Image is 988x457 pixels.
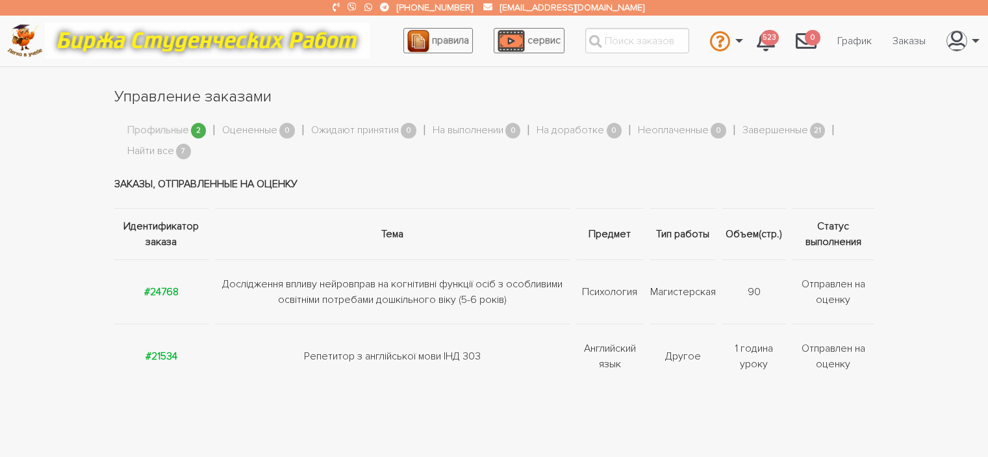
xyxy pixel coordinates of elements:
[397,2,473,13] a: [PHONE_NUMBER]
[114,160,874,209] td: Заказы, отправленные на оценку
[311,122,399,139] a: Ожидают принятия
[494,28,564,53] a: сервис
[537,122,604,139] a: На доработке
[407,30,429,52] img: agreement_icon-feca34a61ba7f3d1581b08bc946b2ec1ccb426f67415f344566775c155b7f62c.png
[498,30,525,52] img: play_icon-49f7f135c9dc9a03216cfdbccbe1e3994649169d890fb554cedf0eac35a01ba8.png
[719,324,789,388] td: 1 година уроку
[882,29,936,53] a: Заказы
[146,350,177,363] a: #21534
[719,259,789,324] td: 90
[719,208,789,259] th: Объем(стр.)
[711,123,726,139] span: 0
[222,122,277,139] a: Оцененные
[742,122,808,139] a: Завершенные
[585,28,689,53] input: Поиск заказов
[212,259,573,324] td: Дослідження впливу нейровправ на когнітивні функції осіб з особливими освітніми потребами дошкіль...
[805,30,820,46] span: 0
[647,259,719,324] td: Магистерская
[647,208,719,259] th: Тип работы
[7,24,43,57] img: logo-c4363faeb99b52c628a42810ed6dfb4293a56d4e4775eb116515dfe7f33672af.png
[785,23,827,59] a: 0
[45,23,370,59] img: motto-12e01f5a76059d5f6a28199ef077b1f78e012cfde436ab5cf1d4517935686d32.gif
[789,324,874,388] td: Отправлен на оценку
[114,208,212,259] th: Идентификатор заказа
[432,34,469,47] span: правила
[433,122,503,139] a: На выполнении
[573,208,647,259] th: Предмет
[527,34,561,47] span: сервис
[573,324,647,388] td: Английский язык
[191,123,207,139] span: 2
[212,208,573,259] th: Тема
[401,123,416,139] span: 0
[746,23,785,59] a: 523
[761,30,779,46] span: 523
[176,144,192,160] span: 7
[789,259,874,324] td: Отправлен на оценку
[114,86,874,108] h1: Управление заказами
[500,2,644,13] a: [EMAIL_ADDRESS][DOMAIN_NAME]
[144,285,179,298] a: #24768
[607,123,622,139] span: 0
[810,123,826,139] span: 21
[505,123,521,139] span: 0
[573,259,647,324] td: Психология
[212,324,573,388] td: Репетитор з англійської мови ІНД 303
[127,122,189,139] a: Профильные
[638,122,709,139] a: Неоплаченные
[647,324,719,388] td: Другое
[403,28,473,53] a: правила
[789,208,874,259] th: Статус выполнения
[827,29,882,53] a: График
[127,143,174,160] a: Найти все
[279,123,295,139] span: 0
